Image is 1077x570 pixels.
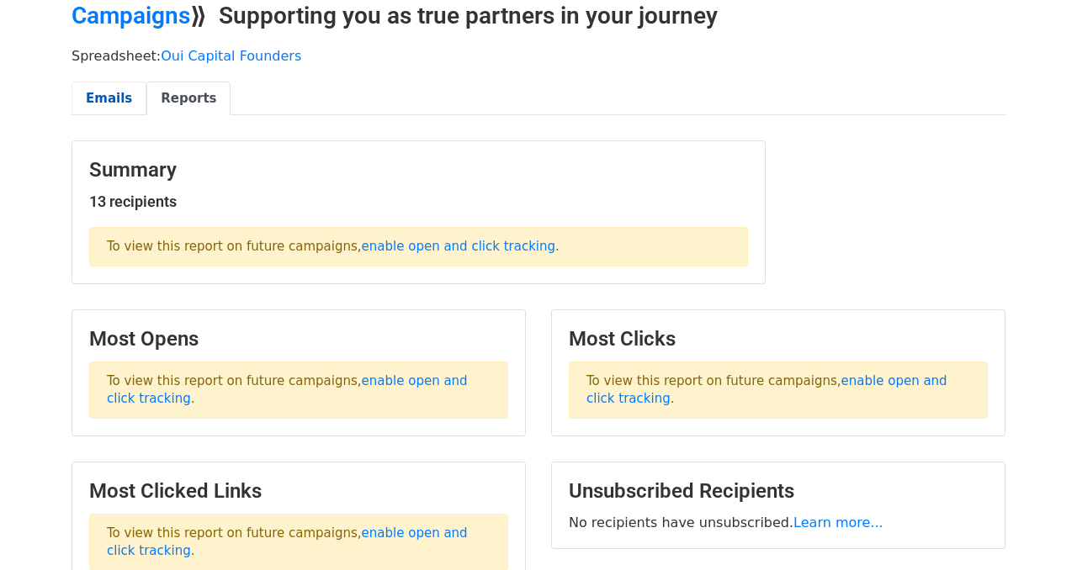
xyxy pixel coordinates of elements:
a: Reports [146,82,231,116]
a: enable open and click tracking [362,239,555,254]
h5: 13 recipients [89,193,748,211]
h3: Most Clicked Links [89,479,508,504]
h3: Most Clicks [569,327,988,351]
h3: Most Opens [89,327,508,351]
a: enable open and click tracking [586,373,947,406]
p: To view this report on future campaigns, . [569,362,988,419]
iframe: Chat Widget [993,489,1077,570]
a: Learn more... [793,515,883,530]
p: No recipients have unsubscribed. [569,514,988,531]
a: enable open and click tracking [107,525,468,558]
p: To view this report on future campaigns, . [89,227,748,267]
p: Spreadsheet: [72,47,1005,65]
h3: Summary [89,158,748,182]
a: Campaigns [72,2,190,29]
h3: Unsubscribed Recipients [569,479,988,504]
a: enable open and click tracking [107,373,468,406]
p: To view this report on future campaigns, . [89,362,508,419]
a: Oui Capital Founders [161,48,301,64]
a: Emails [72,82,146,116]
h2: ⟫ Supporting you as true partners in your journey [72,2,1005,30]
